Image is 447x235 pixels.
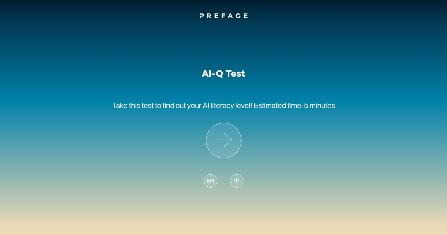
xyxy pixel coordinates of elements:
[254,101,335,110] span: Estimated time: 5 minutes
[234,177,240,185] span: 中
[202,68,245,79] h1: AI-Q Test
[112,101,161,110] span: Take this test to
[206,177,214,185] span: EN
[163,101,252,110] span: find out your AI literacy level!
